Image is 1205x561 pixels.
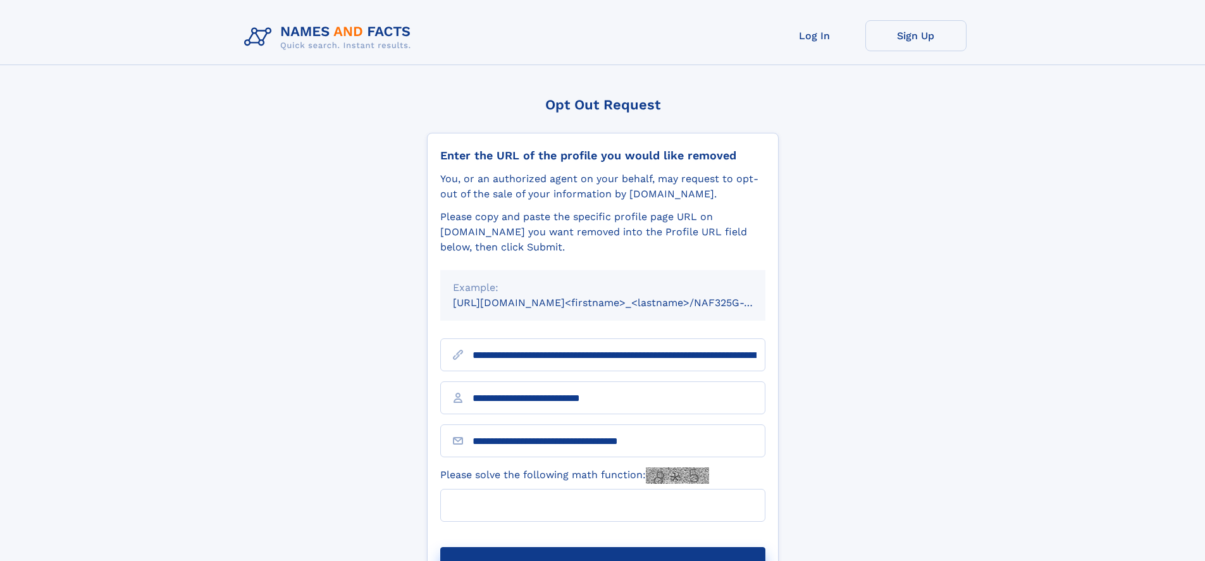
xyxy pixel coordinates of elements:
a: Sign Up [865,20,967,51]
img: Logo Names and Facts [239,20,421,54]
label: Please solve the following math function: [440,467,709,484]
small: [URL][DOMAIN_NAME]<firstname>_<lastname>/NAF325G-xxxxxxxx [453,297,789,309]
div: Please copy and paste the specific profile page URL on [DOMAIN_NAME] you want removed into the Pr... [440,209,765,255]
div: Opt Out Request [427,97,779,113]
div: Enter the URL of the profile you would like removed [440,149,765,163]
a: Log In [764,20,865,51]
div: You, or an authorized agent on your behalf, may request to opt-out of the sale of your informatio... [440,171,765,202]
div: Example: [453,280,753,295]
